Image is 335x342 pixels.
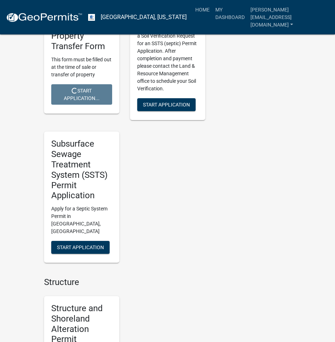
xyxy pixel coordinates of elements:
a: Home [192,3,212,16]
button: Start Application [137,98,196,111]
button: Start Application [51,241,110,254]
button: Start Application... [51,84,112,105]
a: [GEOGRAPHIC_DATA], [US_STATE] [101,11,187,23]
p: This form must be filled out at the time of sale or transfer of property [51,56,112,79]
span: Start Application [143,102,190,108]
a: [PERSON_NAME][EMAIL_ADDRESS][DOMAIN_NAME] [248,3,329,32]
img: Otter Tail County, Minnesota [88,14,95,21]
h4: Structure [44,277,205,288]
span: Start Application [57,244,104,250]
a: My Dashboard [212,3,248,24]
span: Start Application... [64,87,100,101]
p: Designers please complete a Soil Verification Request for an SSTS (septic) Permit Application. Af... [137,25,198,92]
p: Apply for a Septic System Permit in [GEOGRAPHIC_DATA], [GEOGRAPHIC_DATA] [51,205,112,235]
h5: Subsurface Sewage Treatment System (SSTS) Permit Application [51,139,112,201]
